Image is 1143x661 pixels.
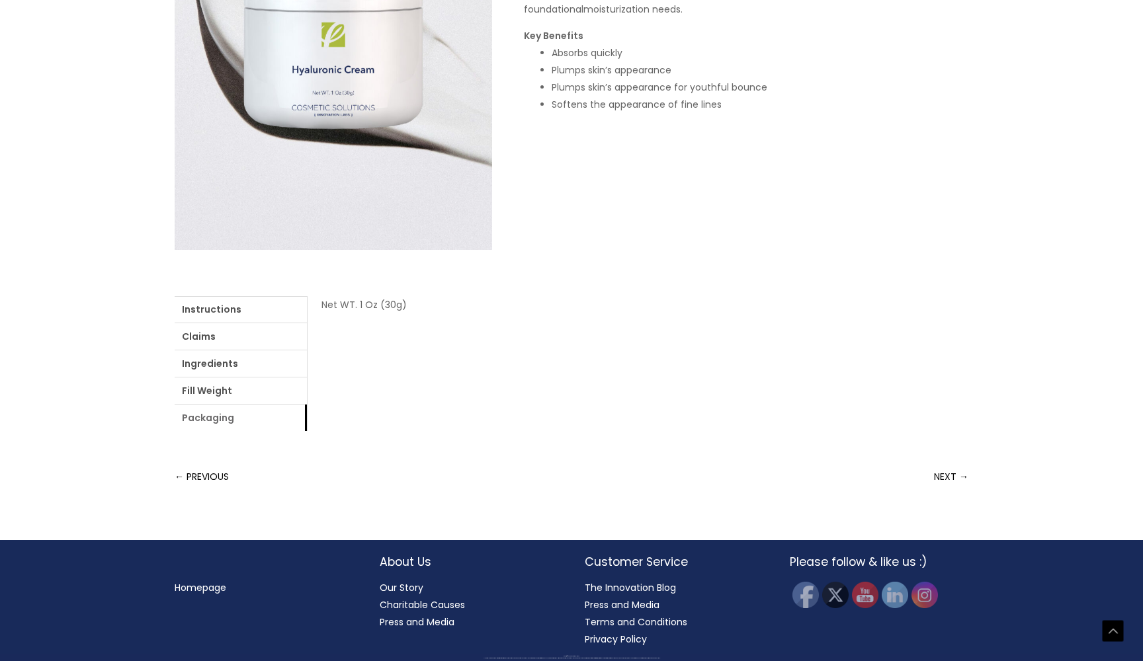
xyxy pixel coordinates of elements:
[571,656,579,656] span: Cosmetic Solutions
[585,553,763,570] h2: Customer Service
[585,581,676,594] a: The Innovation Blog
[175,405,307,431] a: Packaging
[583,3,683,16] span: moisturization needs.
[175,463,229,490] a: ← PREVIOUS
[23,656,1120,657] div: Copyright © 2025
[175,581,226,594] a: Homepage
[585,598,659,611] a: Press and Media
[175,579,353,596] nav: Menu
[380,579,558,631] nav: About Us
[934,463,968,490] a: NEXT →
[380,581,423,594] a: Our Story
[792,582,819,608] img: Facebook
[175,323,307,350] a: Claims
[552,61,968,79] li: Plumps skin’s appearance
[23,658,1120,659] div: All material on this Website, including design, text, images, logos and sounds, are owned by Cosm...
[524,29,583,42] strong: Key Benefits
[585,633,647,646] a: Privacy Policy
[585,615,687,629] a: Terms and Conditions
[552,96,968,113] li: Softens the appearance of fine lines
[552,44,968,61] li: Absorbs quickly
[175,350,307,377] a: Ingredients
[790,553,968,570] h2: Please follow & like us :)
[321,296,954,313] p: Net WT. 1 Oz (30g)
[175,296,307,323] a: Instructions
[380,615,454,629] a: Press and Media
[552,79,968,96] li: Plumps skin’s appearance for youthful bounce
[822,582,849,608] img: Twitter
[175,377,307,404] a: Fill Weight
[380,598,465,611] a: Charitable Causes
[380,553,558,570] h2: About Us
[585,579,763,648] nav: Customer Service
